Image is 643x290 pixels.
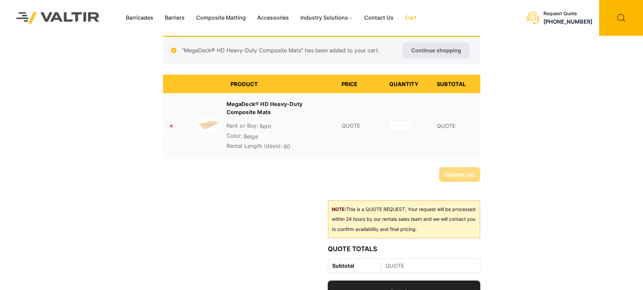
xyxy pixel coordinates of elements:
[7,3,108,32] img: Valtir Rentals
[226,132,333,142] p: Beige
[399,13,422,23] a: Cart
[358,13,399,23] a: Contact Us
[251,13,295,23] a: Accessories
[543,11,592,17] div: Request Quote
[163,36,480,64] div: “MegaDeck® HD Heavy-Duty Composite Mats” has been added to your cart.
[433,75,480,93] th: Subtotal
[226,142,282,150] dt: Rental Length (days):
[226,122,258,130] dt: Rent or Buy:
[403,42,470,58] a: Continue shopping
[295,13,358,23] a: Industry Solutions
[190,13,251,23] a: Composite Matting
[439,167,480,182] button: Update cart
[226,122,333,132] p: Rent
[328,245,480,253] h2: Quote Totals
[120,13,159,23] a: Barricades
[167,122,176,130] a: Remove MegaDeck® HD Heavy-Duty Composite Mats from cart
[328,200,480,239] div: This is a QUOTE REQUEST. Your request will be processed within 24 hours by our rentals sales team...
[389,120,413,131] input: Product quantity
[226,100,333,116] a: MegaDeck® HD Heavy-Duty Composite Mats
[385,75,433,93] th: Quantity
[332,206,346,212] b: NOTE:
[159,13,190,23] a: Barriers
[226,75,338,93] th: Product
[338,93,385,159] td: QUOTE
[338,75,385,93] th: Price
[328,259,381,273] th: Subtotal
[381,259,480,273] td: QUOTE
[433,93,480,159] td: QUOTE
[226,132,242,140] dt: Color:
[543,18,592,25] a: [PHONE_NUMBER]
